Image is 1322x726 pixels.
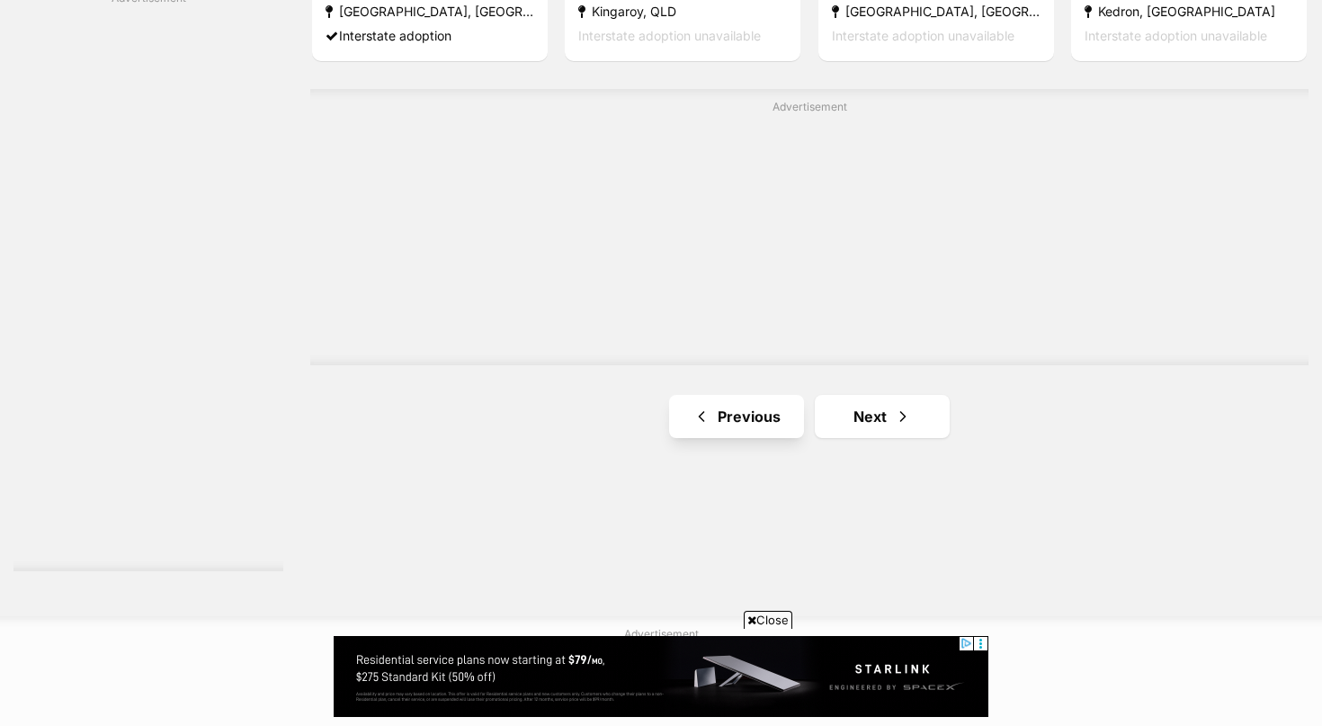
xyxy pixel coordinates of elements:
iframe: Advertisement [13,13,283,553]
nav: Pagination [310,395,1309,438]
div: Advertisement [310,89,1309,365]
iframe: Advertisement [334,636,988,717]
iframe: Advertisement [373,122,1246,347]
span: Interstate adoption unavailable [832,27,1014,42]
a: Previous page [669,395,804,438]
div: Interstate adoption [326,22,534,47]
span: Interstate adoption unavailable [1085,27,1267,42]
span: Interstate adoption unavailable [578,27,761,42]
span: Close [744,611,792,629]
a: Next page [815,395,950,438]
